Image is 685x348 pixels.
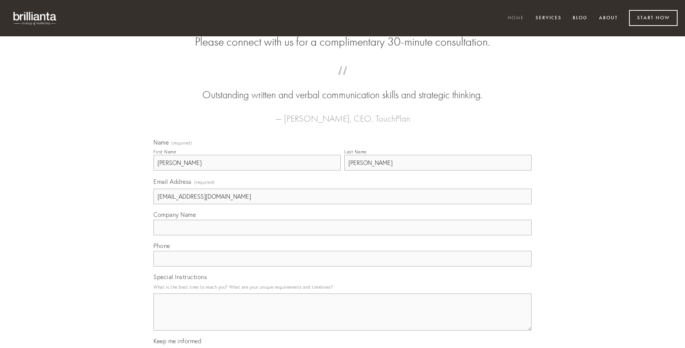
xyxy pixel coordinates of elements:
[153,139,169,146] span: Name
[153,211,196,218] span: Company Name
[344,149,367,155] div: Last Name
[194,177,215,187] span: (required)
[531,12,566,24] a: Services
[153,337,201,345] span: Keep me informed
[171,141,192,145] span: (required)
[568,12,592,24] a: Blog
[165,102,520,126] figcaption: — [PERSON_NAME], CEO, TouchPlan
[7,7,63,29] img: brillianta - research, strategy, marketing
[153,35,532,49] h2: Please connect with us for a complimentary 30-minute consultation.
[594,12,623,24] a: About
[153,178,192,185] span: Email Address
[153,282,532,292] p: What is the best time to reach you? What are your unique requirements and timelines?
[629,10,678,26] a: Start Now
[165,73,520,88] span: “
[153,242,170,249] span: Phone
[153,273,207,281] span: Special Instructions
[153,149,176,155] div: First Name
[165,73,520,102] blockquote: Outstanding written and verbal communication skills and strategic thinking.
[503,12,529,24] a: Home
